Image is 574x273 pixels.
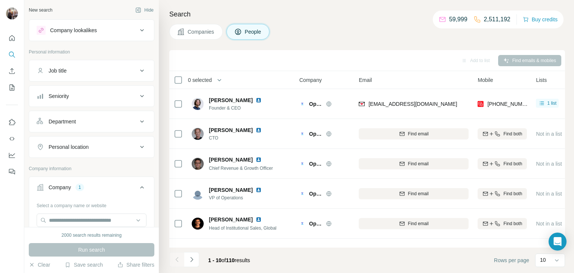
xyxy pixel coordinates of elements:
[449,15,467,24] p: 59,999
[256,187,262,193] img: LinkedIn logo
[359,218,469,229] button: Find email
[209,96,253,104] span: [PERSON_NAME]
[523,14,558,25] button: Buy credits
[6,48,18,61] button: Search
[29,49,154,55] p: Personal information
[503,131,522,137] span: Find both
[549,233,567,251] div: Open Intercom Messenger
[209,216,253,223] span: [PERSON_NAME]
[184,252,199,267] button: Navigate to next page
[256,97,262,103] img: LinkedIn logo
[209,156,253,163] span: [PERSON_NAME]
[192,98,204,110] img: Avatar
[50,27,97,34] div: Company lookalikes
[359,158,469,169] button: Find email
[49,143,89,151] div: Personal location
[75,184,84,191] div: 1
[49,118,76,125] div: Department
[6,116,18,129] button: Use Surfe on LinkedIn
[536,221,562,227] span: Not in a list
[6,64,18,78] button: Enrich CSV
[192,248,204,260] img: Avatar
[484,15,510,24] p: 2,511,192
[309,190,322,197] span: OpenZeppelin
[208,257,222,263] span: 1 - 10
[359,188,469,199] button: Find email
[117,261,154,269] button: Share filters
[226,257,235,263] span: 110
[536,76,547,84] span: Lists
[209,194,271,201] span: VP of Operations
[29,261,50,269] button: Clear
[209,186,253,194] span: [PERSON_NAME]
[309,100,322,108] span: OpenZeppelin
[408,190,429,197] span: Find email
[6,81,18,94] button: My lists
[299,101,305,107] img: Logo of OpenZeppelin
[536,191,562,197] span: Not in a list
[245,28,262,36] span: People
[6,165,18,178] button: Feedback
[256,217,262,223] img: LinkedIn logo
[37,199,146,209] div: Select a company name or website
[503,190,522,197] span: Find both
[29,165,154,172] p: Company information
[62,232,122,239] div: 2000 search results remaining
[478,76,493,84] span: Mobile
[29,7,52,13] div: New search
[209,126,253,134] span: [PERSON_NAME]
[359,76,372,84] span: Email
[29,138,154,156] button: Personal location
[503,160,522,167] span: Find both
[368,101,457,107] span: [EMAIL_ADDRESS][DOMAIN_NAME]
[209,166,273,171] span: Chief Revenue & Growth Officer
[547,100,556,107] span: 1 list
[6,31,18,45] button: Quick start
[299,221,305,227] img: Logo of OpenZeppelin
[29,21,154,39] button: Company lookalikes
[536,161,562,167] span: Not in a list
[6,132,18,145] button: Use Surfe API
[299,161,305,167] img: Logo of OpenZeppelin
[299,131,305,137] img: Logo of OpenZeppelin
[29,178,154,199] button: Company1
[408,160,429,167] span: Find email
[192,218,204,230] img: Avatar
[209,105,271,111] span: Founder & CEO
[478,158,527,169] button: Find both
[209,226,277,231] span: Head of Institutional Sales, Global
[49,67,67,74] div: Job title
[309,160,322,168] span: OpenZeppelin
[192,128,204,140] img: Avatar
[299,76,322,84] span: Company
[256,127,262,133] img: LinkedIn logo
[209,246,253,254] span: [PERSON_NAME]
[478,128,527,139] button: Find both
[192,188,204,200] img: Avatar
[49,184,71,191] div: Company
[536,131,562,137] span: Not in a list
[49,92,69,100] div: Seniority
[408,131,429,137] span: Find email
[6,7,18,19] img: Avatar
[408,220,429,227] span: Find email
[478,100,484,108] img: provider prospeo logo
[192,158,204,170] img: Avatar
[29,113,154,131] button: Department
[169,9,565,19] h4: Search
[65,261,103,269] button: Save search
[299,191,305,197] img: Logo of OpenZeppelin
[256,157,262,163] img: LinkedIn logo
[494,257,529,264] span: Rows per page
[209,135,271,141] span: CTO
[309,220,322,227] span: OpenZeppelin
[29,87,154,105] button: Seniority
[309,130,322,138] span: OpenZeppelin
[503,220,522,227] span: Find both
[256,247,262,253] img: LinkedIn logo
[188,28,215,36] span: Companies
[359,128,469,139] button: Find email
[478,188,527,199] button: Find both
[208,257,250,263] span: results
[359,100,365,108] img: provider findymail logo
